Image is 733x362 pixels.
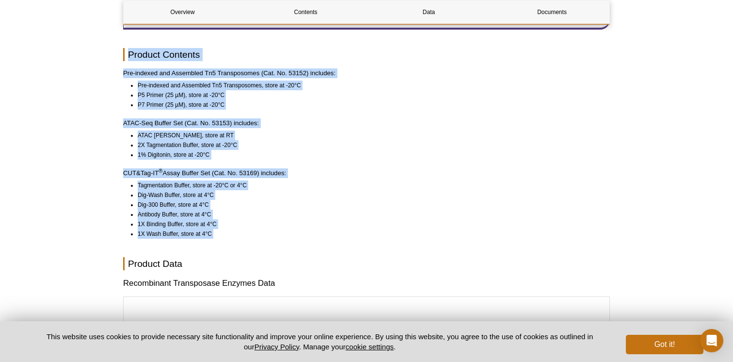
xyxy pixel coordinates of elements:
[138,140,601,150] li: 2X Tagmentation Buffer, store at -20°C
[138,219,601,229] li: 1X Binding Buffer, store at 4°C
[138,81,601,90] li: Pre-indexed and Assembled Tn5 Transposomes, store at -20°C
[138,190,601,200] li: Dig-Wash Buffer, store at 4°C
[255,343,299,351] a: Privacy Policy
[123,278,610,289] h3: Recombinant Transposase Enzymes Data
[138,181,601,190] li: Tagmentation Buffer, store at -20°C or 4°C
[138,90,601,100] li: P5 Primer (25 µM), store at -20°C
[700,329,723,352] div: Open Intercom Messenger
[346,343,394,351] button: cookie settings
[123,48,610,61] h2: Product Contents
[370,0,488,24] a: Data
[138,229,601,239] li: 1X Wash Buffer, store at 4°C
[30,331,610,352] p: This website uses cookies to provide necessary site functionality and improve your online experie...
[153,319,580,330] h3: Tn5 SDS-PAGE
[138,131,601,140] li: ATAC [PERSON_NAME], store at RT
[123,257,610,270] h2: Product Data
[123,168,610,178] p: CUT&Tag-IT Assay Buffer Set (Cat. No. 53169) includes:
[123,118,610,128] p: ATAC-Seq Buffer Set (Cat. No. 53153) includes:
[138,200,601,210] li: Dig-300 Buffer, store at 4°C
[138,210,601,219] li: Antibody Buffer, store at 4°C
[138,100,601,110] li: P7 Primer (25 µM), store at -20°C
[124,0,241,24] a: Overview
[247,0,365,24] a: Contents
[138,150,601,160] li: 1% Digitonin, store at -20°C
[626,335,703,354] button: Got it!
[493,0,611,24] a: Documents
[123,68,610,78] p: Pre-indexed and Assembled Tn5 Transposomes (Cat. No. 53152) includes:
[159,168,162,174] sup: ®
